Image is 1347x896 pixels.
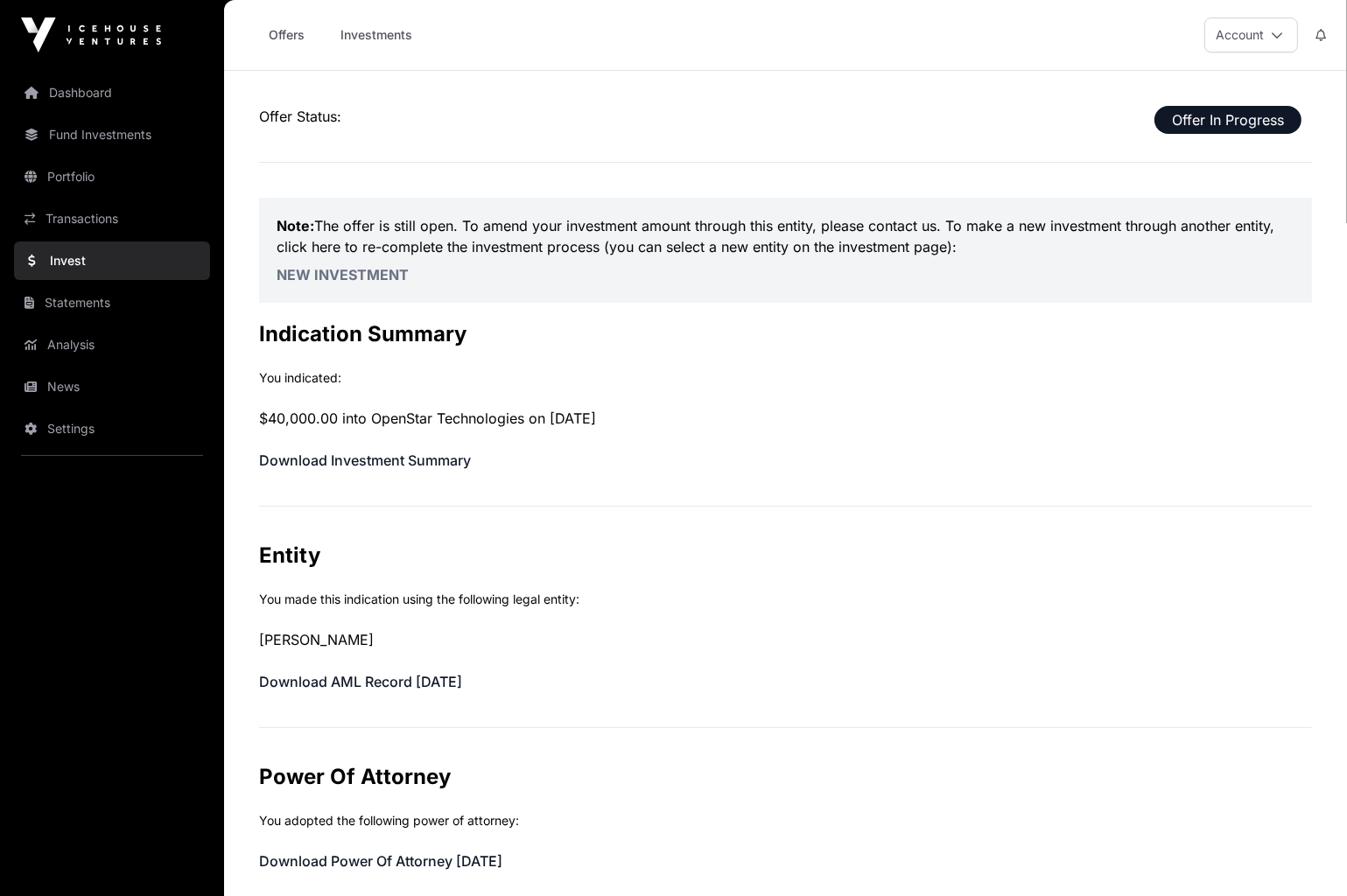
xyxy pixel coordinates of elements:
[259,106,1312,127] p: Offer Status:
[14,73,210,112] a: Dashboard
[329,18,424,52] a: Investments
[259,542,1312,570] h2: Entity
[259,673,462,690] a: Download AML Record [DATE]
[14,199,210,238] a: Transactions
[21,17,161,52] img: Icehouse Ventures Logo
[252,18,322,52] a: Offers
[259,629,1312,650] p: [PERSON_NAME]
[14,367,210,406] a: News
[14,325,210,364] a: Analysis
[1259,812,1347,896] iframe: Chat Widget
[1204,17,1298,52] button: Account
[259,451,471,469] a: Download Investment Summary
[259,369,1312,387] p: You indicated:
[14,241,210,280] a: Invest
[259,852,502,870] a: Download Power Of Attorney [DATE]
[259,408,1312,429] p: $40,000.00 into OpenStar Technologies on [DATE]
[277,266,409,283] a: New Investment
[259,320,1312,348] h2: Indication Summary
[259,812,1312,829] p: You adopted the following power of attorney:
[1154,106,1301,134] span: Offer In Progress
[277,217,314,234] strong: Note:
[14,283,210,322] a: Statements
[259,591,1312,608] p: You made this indication using the following legal entity:
[14,409,210,448] a: Settings
[259,763,1312,791] h2: Power Of Attorney
[277,215,1294,257] p: The offer is still open. To amend your investment amount through this entity, please contact us. ...
[14,115,210,154] a: Fund Investments
[14,157,210,196] a: Portfolio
